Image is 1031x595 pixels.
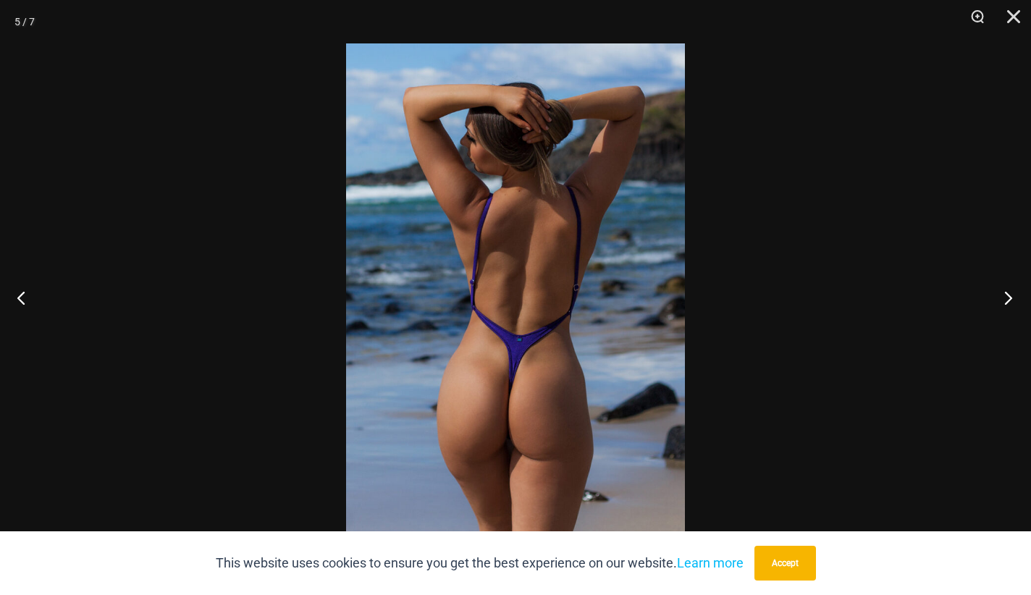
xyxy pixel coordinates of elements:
[754,546,816,581] button: Accept
[216,552,744,574] p: This website uses cookies to ensure you get the best experience on our website.
[346,43,685,552] img: Thunder Orient Blue 8931 One piece 06
[677,555,744,570] a: Learn more
[977,261,1031,334] button: Next
[14,11,35,33] div: 5 / 7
